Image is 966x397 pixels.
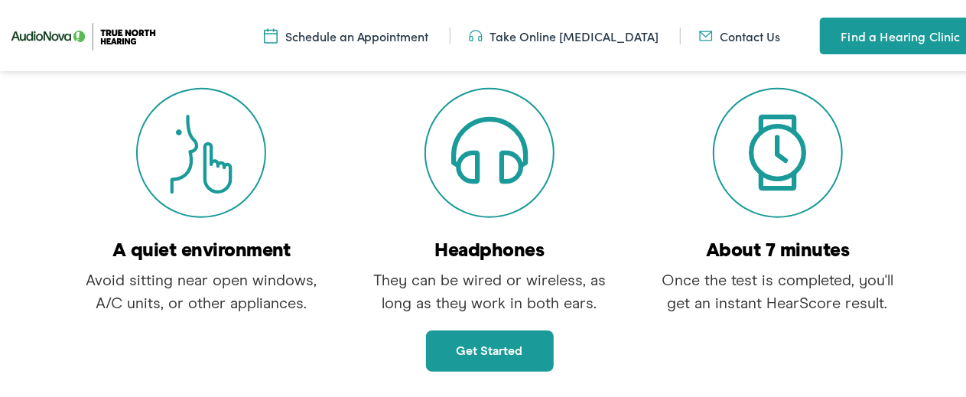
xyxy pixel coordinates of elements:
[699,25,713,42] img: Mail icon in color code ffb348, used for communication purposes
[426,328,554,369] a: Get started
[652,267,904,313] p: Once the test is completed, you'll get an instant HearScore result.
[264,25,429,42] a: Schedule an Appointment
[469,25,483,42] img: Headphones icon in color code ffb348
[820,24,834,43] img: utility icon
[699,25,781,42] a: Contact Us
[264,25,278,42] img: Icon symbolizing a calendar in color code ffb348
[363,267,616,313] p: They can be wired or wireless, as long as they work in both ears.
[75,267,327,313] p: Avoid sitting near open windows, A/C units, or other appliances.
[363,239,616,258] h6: Headphones
[652,239,904,258] h6: About 7 minutes
[469,25,659,42] a: Take Online [MEDICAL_DATA]
[75,239,327,258] h6: A quiet environment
